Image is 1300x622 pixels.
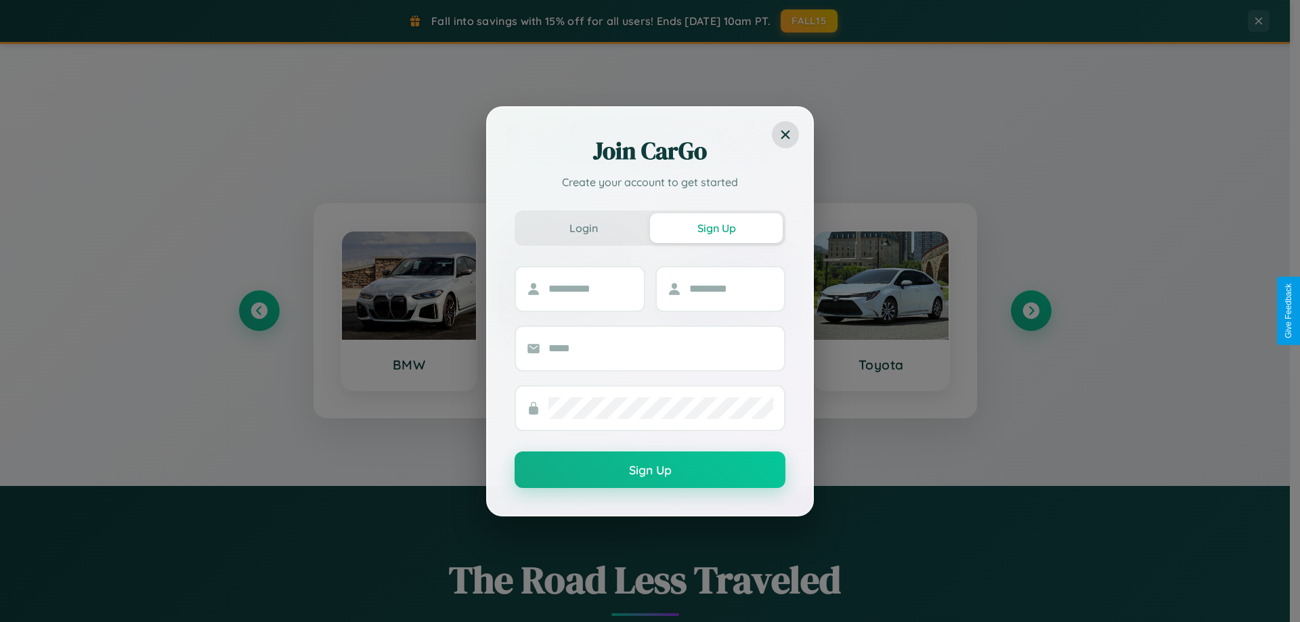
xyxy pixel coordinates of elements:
div: Give Feedback [1284,284,1293,338]
h2: Join CarGo [515,135,785,167]
p: Create your account to get started [515,174,785,190]
button: Sign Up [515,451,785,488]
button: Sign Up [650,213,783,243]
button: Login [517,213,650,243]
